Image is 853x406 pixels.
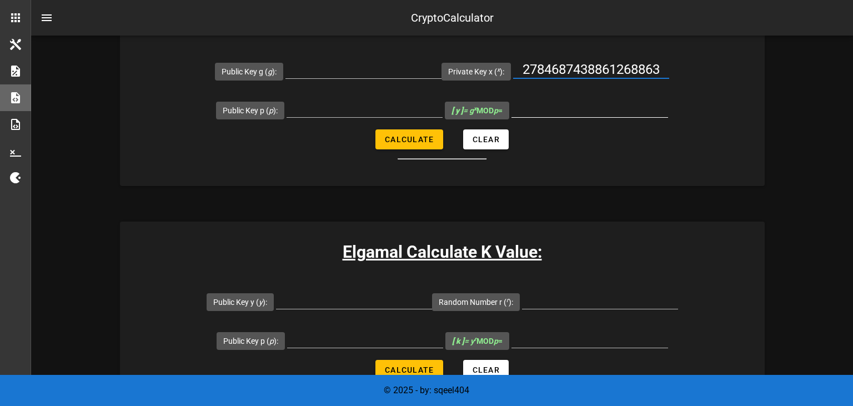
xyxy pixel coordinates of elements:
h3: Elgamal Calculate K Value: [120,239,765,264]
b: [ y ] [451,106,463,115]
span: MOD = [451,106,503,115]
i: p [494,337,498,345]
i: = y [452,337,476,345]
i: y [259,298,263,307]
label: Public Key p ( ): [223,335,278,347]
i: = g [451,106,476,115]
sup: x [474,105,476,112]
span: MOD = [452,337,503,345]
button: Calculate [375,129,443,149]
label: Public Key y ( ): [213,297,267,308]
span: Clear [472,135,500,144]
button: nav-menu-toggle [33,4,60,31]
label: Random Number r ( ): [439,297,513,308]
button: Clear [463,129,509,149]
span: © 2025 - by: sqeel404 [384,385,469,395]
label: Public Key g ( ): [222,66,277,77]
i: p [269,106,273,115]
label: Private Key x ( ): [448,66,504,77]
b: [ k ] [452,337,464,345]
sup: r [474,335,476,343]
i: p [494,106,498,115]
button: Calculate [375,360,443,380]
i: p [269,337,274,345]
sup: x [497,66,500,73]
i: g [268,67,272,76]
span: Calculate [384,365,434,374]
span: Clear [472,365,500,374]
label: Public Key p ( ): [223,105,278,116]
div: CryptoCalculator [411,9,494,26]
button: Clear [463,360,509,380]
sup: r [506,297,509,304]
span: Calculate [384,135,434,144]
